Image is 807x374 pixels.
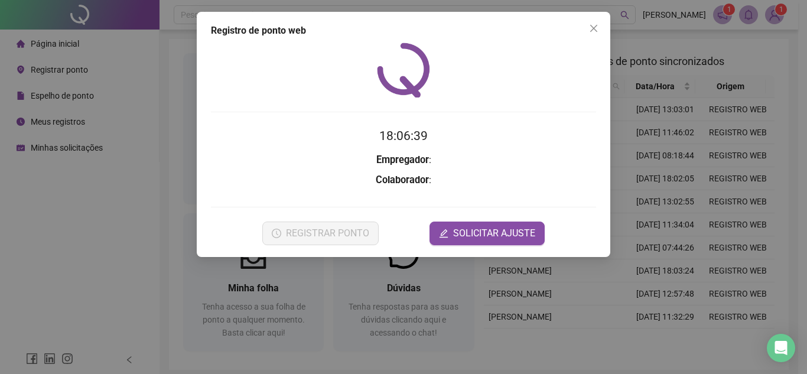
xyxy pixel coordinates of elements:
[589,24,598,33] span: close
[584,19,603,38] button: Close
[453,226,535,240] span: SOLICITAR AJUSTE
[767,334,795,362] div: Open Intercom Messenger
[429,222,545,245] button: editSOLICITAR AJUSTE
[439,229,448,238] span: edit
[211,173,596,188] h3: :
[377,43,430,97] img: QRPoint
[376,154,429,165] strong: Empregador
[379,129,428,143] time: 18:06:39
[211,24,596,38] div: Registro de ponto web
[262,222,379,245] button: REGISTRAR PONTO
[376,174,429,186] strong: Colaborador
[211,152,596,168] h3: :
